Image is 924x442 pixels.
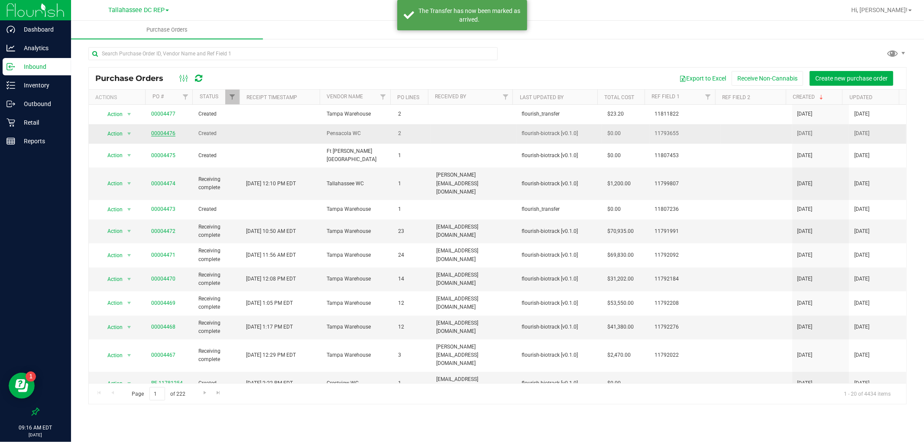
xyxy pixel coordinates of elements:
a: Filter [376,90,390,104]
span: Tampa Warehouse [327,351,388,359]
a: Filter [701,90,715,104]
span: [DATE] [798,110,813,118]
span: [DATE] 12:29 PM EDT [246,351,296,359]
span: 24 [398,251,426,259]
span: [DATE] 11:56 AM EDT [246,251,296,259]
span: 11807453 [655,152,716,160]
span: Created [198,152,236,160]
span: Tampa Warehouse [327,275,388,283]
iframe: Resource center unread badge [26,371,36,382]
span: Hi, [PERSON_NAME]! [851,6,908,13]
a: Vendor Name [327,94,363,100]
span: Action [100,108,123,120]
span: Tallahassee DC REP [108,6,165,14]
span: select [124,321,135,333]
span: 2 [398,129,426,138]
span: [DATE] [798,251,813,259]
span: 2 [398,110,426,118]
span: Action [100,177,123,190]
span: Tampa Warehouse [327,205,388,213]
a: 00004470 [151,276,175,282]
span: Action [100,297,123,309]
span: select [124,273,135,285]
p: Reports [15,136,67,146]
inline-svg: Retail [6,118,15,127]
span: $1,200.00 [607,180,631,188]
span: [DATE] [854,129,869,138]
a: Last Updated By [520,94,564,100]
span: Action [100,249,123,261]
span: flourish-biotrack [v0.1.0] [522,251,597,259]
span: $0.00 [607,379,621,387]
span: 1 [398,379,426,387]
span: [DATE] [798,180,813,188]
a: Received By [435,94,466,100]
span: Purchase Orders [135,26,199,34]
inline-svg: Analytics [6,44,15,52]
span: $23.20 [607,110,624,118]
span: flourish-biotrack [v0.1.0] [522,379,597,387]
span: select [124,203,135,216]
span: Receiving complete [198,175,236,192]
inline-svg: Reports [6,137,15,145]
span: $0.00 [607,129,621,138]
span: Created [198,379,236,387]
span: [DATE] [854,275,869,283]
span: 1 [398,205,426,213]
span: 11799807 [655,180,716,188]
span: Created [198,205,236,213]
span: 11791991 [655,227,716,236]
div: Actions [95,94,142,100]
p: Dashboard [15,24,67,35]
span: $70,935.00 [607,227,634,236]
span: Receiving complete [198,319,236,336]
span: [EMAIL_ADDRESS][DOMAIN_NAME] [436,271,511,287]
span: [DATE] [798,323,813,331]
span: $31,202.00 [607,275,634,283]
span: $41,380.00 [607,323,634,331]
span: flourish-biotrack [v0.1.0] [522,275,597,283]
a: Go to the next page [198,387,211,399]
span: Tampa Warehouse [327,323,388,331]
span: [EMAIL_ADDRESS][DOMAIN_NAME] [436,295,511,311]
span: Action [100,128,123,140]
span: Create new purchase order [815,75,888,82]
button: Create new purchase order [810,71,893,86]
p: Inbound [15,61,67,72]
inline-svg: Outbound [6,100,15,108]
span: 11792276 [655,323,716,331]
inline-svg: Dashboard [6,25,15,34]
span: 11792022 [655,351,716,359]
span: 23 [398,227,426,236]
label: Pin the sidebar to full width on large screens [31,407,40,416]
span: [DATE] 12:08 PM EDT [246,275,296,283]
a: Filter [498,90,512,104]
span: Action [100,203,123,216]
span: [DATE] [854,227,869,236]
inline-svg: Inventory [6,81,15,90]
span: 1 [398,152,426,160]
span: Tampa Warehouse [327,299,388,307]
span: Action [100,321,123,333]
span: flourish-biotrack [v0.1.0] [522,299,597,307]
a: 00004473 [151,206,175,212]
span: [DATE] [854,251,869,259]
span: [PERSON_NAME][EMAIL_ADDRESS][DOMAIN_NAME] [436,171,511,196]
button: Receive Non-Cannabis [732,71,803,86]
span: Tampa Warehouse [327,227,388,236]
span: [DATE] 1:05 PM EDT [246,299,293,307]
span: Action [100,273,123,285]
a: Ref Field 2 [722,94,750,100]
span: 12 [398,323,426,331]
span: Ft [PERSON_NAME][GEOGRAPHIC_DATA] [327,147,388,164]
span: select [124,297,135,309]
span: [DATE] [854,351,869,359]
span: 11792092 [655,251,716,259]
a: 00004468 [151,324,175,330]
a: 00004477 [151,111,175,117]
a: Total Cost [605,94,635,100]
span: flourish-biotrack [v0.1.0] [522,129,597,138]
span: Receiving complete [198,271,236,287]
span: 12 [398,299,426,307]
